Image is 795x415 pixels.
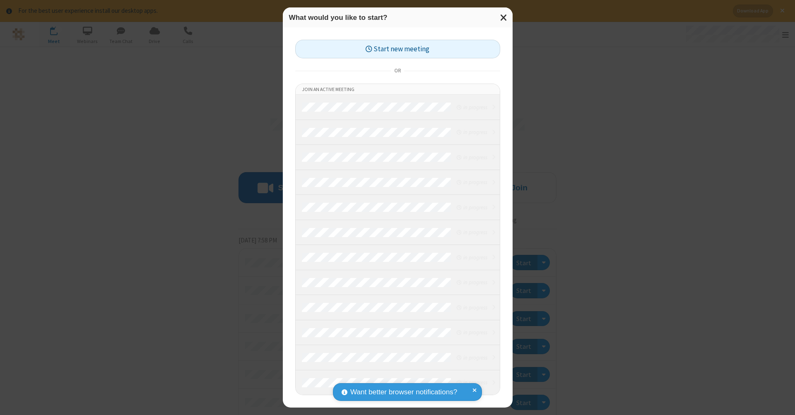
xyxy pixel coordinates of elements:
span: or [391,65,404,77]
em: in progress [457,154,487,161]
span: Want better browser notifications? [350,387,457,398]
li: Join an active meeting [296,84,500,95]
em: in progress [457,278,487,286]
em: in progress [457,128,487,136]
em: in progress [457,304,487,312]
button: Start new meeting [295,40,500,58]
em: in progress [457,254,487,261]
h3: What would you like to start? [289,14,506,22]
em: in progress [457,329,487,336]
em: in progress [457,354,487,362]
button: Close modal [495,7,513,28]
em: in progress [457,103,487,111]
em: in progress [457,204,487,211]
em: in progress [457,228,487,236]
em: in progress [457,178,487,186]
em: in progress [457,379,487,386]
